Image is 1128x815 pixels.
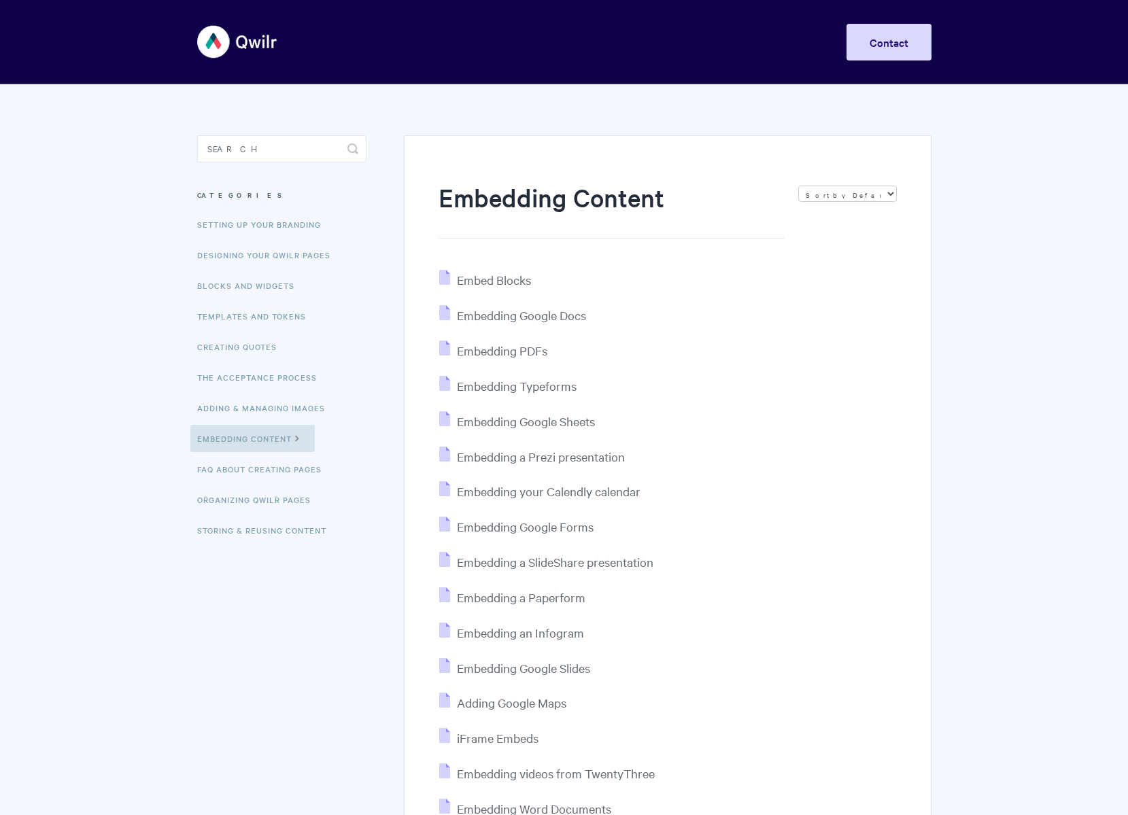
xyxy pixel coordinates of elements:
a: Contact [847,24,932,60]
a: FAQ About Creating Pages [197,455,332,483]
a: iFrame Embeds [439,730,539,746]
span: iFrame Embeds [457,730,539,746]
a: Embedding PDFs [439,343,547,358]
span: Embedding Typeforms [457,378,577,394]
a: Embedding a Prezi presentation [439,449,625,464]
a: Embedding a SlideShare presentation [439,554,653,570]
a: Embedding Content [190,425,315,452]
a: Embedding Google Docs [439,307,586,323]
img: Qwilr Help Center [197,16,278,67]
span: Adding Google Maps [457,695,566,710]
a: Creating Quotes [197,333,287,360]
a: Organizing Qwilr Pages [197,486,321,513]
select: Page reloads on selection [798,186,897,202]
span: Embedding PDFs [457,343,547,358]
a: Embedding your Calendly calendar [439,483,640,499]
a: Embedding a Paperform [439,589,585,605]
span: Embedding Google Docs [457,307,586,323]
span: Embedding an Infogram [457,625,584,640]
a: Storing & Reusing Content [197,517,337,544]
a: The Acceptance Process [197,364,327,391]
a: Designing Your Qwilr Pages [197,241,341,268]
a: Embedding Google Slides [439,660,590,676]
span: Embedding videos from TwentyThree [457,765,655,781]
a: Blocks and Widgets [197,272,305,299]
a: Templates and Tokens [197,302,316,330]
a: Embedding an Infogram [439,625,584,640]
span: Embedding a Prezi presentation [457,449,625,464]
span: Embedding a Paperform [457,589,585,605]
a: Embedding videos from TwentyThree [439,765,655,781]
a: Adding Google Maps [439,695,566,710]
span: Embedding your Calendly calendar [457,483,640,499]
a: Embedding Typeforms [439,378,577,394]
span: Embedding a SlideShare presentation [457,554,653,570]
h3: Categories [197,183,366,207]
input: Search [197,135,366,162]
a: Embedding Google Forms [439,519,594,534]
a: Adding & Managing Images [197,394,335,421]
a: Setting up your Branding [197,211,331,238]
span: Embedding Google Forms [457,519,594,534]
span: Embedding Google Slides [457,660,590,676]
a: Embed Blocks [439,272,531,288]
span: Embed Blocks [457,272,531,288]
a: Embedding Google Sheets [439,413,595,429]
h1: Embedding Content [439,180,784,239]
span: Embedding Google Sheets [457,413,595,429]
